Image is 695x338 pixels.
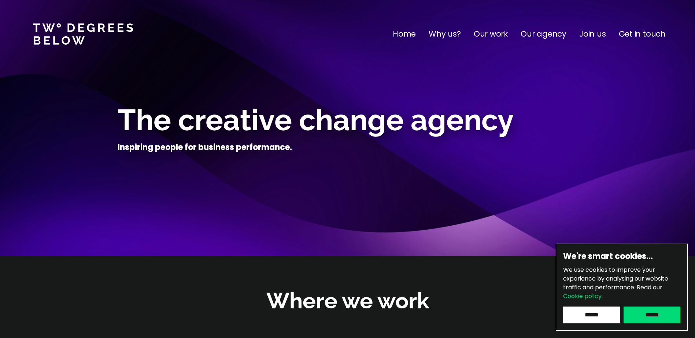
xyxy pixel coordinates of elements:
h2: Where we work [266,286,429,316]
p: We use cookies to improve your experience by analysing our website traffic and performance. [563,266,680,301]
a: Cookie policy [563,292,602,300]
span: The creative change agency [118,103,514,137]
span: Read our . [563,283,662,300]
h4: Inspiring people for business performance. [118,142,292,153]
a: Join us [579,28,606,40]
a: Why us? [429,28,461,40]
a: Our agency [521,28,566,40]
h6: We're smart cookies… [563,251,680,262]
a: Our work [474,28,508,40]
a: Get in touch [619,28,666,40]
a: Home [393,28,416,40]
